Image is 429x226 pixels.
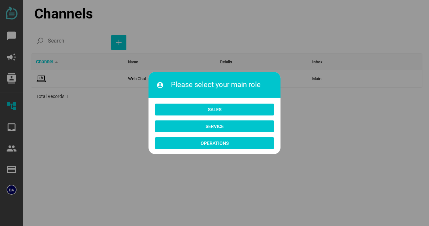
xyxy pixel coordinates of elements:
[208,106,221,113] span: Sales
[201,139,229,147] span: Operations
[156,81,164,89] i: account_circle
[155,120,274,132] button: Service
[155,104,274,115] button: Sales
[156,77,280,93] h3: Please select your main role
[155,137,274,149] button: Operations
[206,122,224,130] span: Service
